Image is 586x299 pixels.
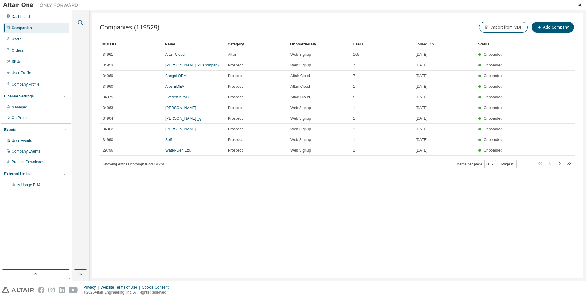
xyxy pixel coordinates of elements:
[12,105,27,110] div: Managed
[103,63,113,68] span: 34953
[3,2,81,8] img: Altair One
[103,127,113,132] span: 34962
[12,149,40,154] div: Company Events
[69,287,78,293] img: youtube.svg
[353,52,359,57] span: 165
[165,127,196,131] a: [PERSON_NAME]
[84,285,100,290] div: Privacy
[290,52,311,57] span: Web Signup
[353,148,355,153] span: 1
[59,287,65,293] img: linkedin.svg
[165,74,187,78] a: Bangal OEM
[103,137,113,142] span: 34990
[103,52,113,57] span: 34961
[2,287,34,293] img: altair_logo.svg
[165,63,219,67] a: [PERSON_NAME] PE Company
[484,106,502,110] span: Onboarded
[290,116,311,121] span: Web Signup
[165,138,172,142] a: Self
[415,39,473,49] div: Joined On
[12,14,30,19] div: Dashboard
[290,137,311,142] span: Web Signup
[290,105,311,110] span: Web Signup
[416,63,428,68] span: [DATE]
[416,73,428,78] span: [DATE]
[416,148,428,153] span: [DATE]
[486,162,494,167] button: 10
[165,106,196,110] a: [PERSON_NAME]
[12,71,31,76] div: User Profile
[353,73,355,78] span: 7
[290,95,310,100] span: Altair Cloud
[165,39,223,49] div: Name
[484,138,502,142] span: Onboarded
[457,160,496,168] span: Items per page
[103,105,113,110] span: 34963
[353,127,355,132] span: 1
[353,95,355,100] span: 5
[102,39,160,49] div: MDH ID
[103,95,113,100] span: 34975
[165,84,184,89] a: Alps EMEA
[416,52,428,57] span: [DATE]
[12,25,32,30] div: Companies
[416,84,428,89] span: [DATE]
[103,148,113,153] span: 29796
[165,52,185,57] a: Altair Cloud
[416,105,428,110] span: [DATE]
[103,162,164,166] span: Showing entries 1 through 10 of 119529
[228,127,243,132] span: Prospect
[353,63,355,68] span: 7
[228,73,243,78] span: Prospect
[4,127,16,132] div: Events
[484,84,502,89] span: Onboarded
[416,127,428,132] span: [DATE]
[484,127,502,131] span: Onboarded
[165,95,189,99] a: Everest APAC
[38,287,44,293] img: facebook.svg
[12,160,44,165] div: Product Downloads
[290,148,311,153] span: Web Signup
[84,290,172,295] p: © 2025 Altair Engineering, Inc. All Rights Reserved.
[142,285,172,290] div: Cookie Consent
[228,84,243,89] span: Prospect
[478,39,538,49] div: Status
[228,105,243,110] span: Prospect
[416,137,428,142] span: [DATE]
[12,82,39,87] div: Company Profile
[100,285,142,290] div: Website Terms of Use
[4,94,34,99] div: License Settings
[48,287,55,293] img: instagram.svg
[12,59,21,64] div: SKUs
[290,39,348,49] div: Onboarded By
[12,115,27,120] div: On Prem
[290,127,311,132] span: Web Signup
[353,84,355,89] span: 1
[228,95,243,100] span: Prospect
[228,39,285,49] div: Category
[484,52,502,57] span: Onboarded
[228,148,243,153] span: Prospect
[501,160,531,168] span: Page n.
[4,171,30,176] div: External Links
[228,137,243,142] span: Prospect
[290,84,310,89] span: Altair Cloud
[484,63,502,67] span: Onboarded
[228,52,236,57] span: Altair
[532,22,574,33] button: Add Company
[353,116,355,121] span: 1
[103,84,113,89] span: 34960
[479,22,528,33] button: Import from MDH
[484,116,502,121] span: Onboarded
[353,39,410,49] div: Users
[416,116,428,121] span: [DATE]
[165,148,191,153] a: Water-Gen Ltd.
[12,138,32,143] div: User Events
[228,116,243,121] span: Prospect
[228,63,243,68] span: Prospect
[290,63,311,68] span: Web Signup
[165,116,205,121] a: [PERSON_NAME] _gml
[484,148,502,153] span: Onboarded
[12,48,23,53] div: Orders
[353,137,355,142] span: 1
